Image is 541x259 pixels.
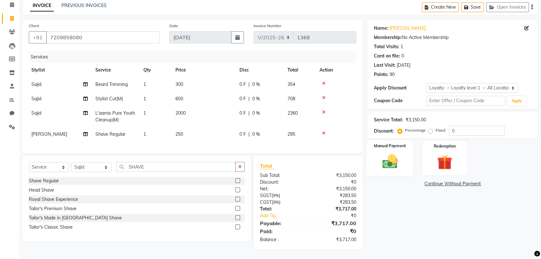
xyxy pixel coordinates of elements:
[308,227,361,235] div: ₹0
[397,62,410,69] div: [DATE]
[508,96,526,106] button: Apply
[260,193,271,198] span: SGST
[374,34,402,41] div: Membership:
[435,127,445,133] label: Fixed
[252,95,260,102] span: 0 %
[255,179,308,186] div: Discount:
[95,131,125,137] span: Shave Regular
[255,186,308,192] div: Net:
[287,110,298,116] span: 2360
[287,81,295,87] span: 354
[29,205,77,212] div: Tailor's Premium Shave
[248,131,250,138] span: |
[143,131,146,137] span: 1
[287,96,295,102] span: 708
[28,63,92,77] th: Stylist
[92,63,140,77] th: Service
[31,81,41,87] span: Sajid
[143,110,146,116] span: 1
[374,71,388,78] div: Points:
[95,110,135,123] span: L'aamis Pure Youth Cleanup(M)
[486,2,529,12] button: Open Invoices
[255,199,308,206] div: ( )
[260,163,275,169] span: Total
[374,143,406,149] label: Manual Payment
[254,23,281,29] label: Invoice Number
[432,153,456,171] img: _gift.svg
[248,110,250,117] span: |
[317,212,361,219] div: ₹0
[29,196,78,203] div: Royal Shave Experience
[433,143,456,149] label: Redemption
[374,62,395,69] div: Last Visit:
[31,131,67,137] span: [PERSON_NAME]
[239,95,246,102] span: 0 F
[284,63,316,77] th: Total
[29,23,39,29] label: Client
[29,31,47,43] button: +91
[426,96,505,106] input: Enter Offer / Coupon Code
[374,97,426,104] div: Coupon Code
[308,179,361,186] div: ₹0
[308,186,361,192] div: ₹3,150.00
[255,172,308,179] div: Sub Total:
[29,187,54,194] div: Head Shave
[308,172,361,179] div: ₹3,150.00
[31,96,41,102] span: Sajid
[374,25,388,32] div: Name:
[390,25,425,32] a: [PERSON_NAME]
[143,96,146,102] span: 1
[374,85,426,91] div: Apply Discount
[140,63,172,77] th: Qty
[252,110,260,117] span: 0 %
[28,51,360,63] div: Services
[406,117,426,123] div: ₹3,150.00
[248,81,250,88] span: |
[308,219,361,227] div: ₹3,717.00
[236,63,284,77] th: Disc
[260,199,272,205] span: CGST
[377,153,402,171] img: _cash.svg
[255,236,308,243] div: Balance :
[255,212,317,219] a: Add Tip
[255,206,308,212] div: Total:
[273,200,279,205] span: 9%
[169,23,178,29] label: Date
[46,31,160,43] input: Search by Name/Mobile/Email/Code
[252,81,260,88] span: 0 %
[31,110,41,116] span: Sajid
[29,224,73,231] div: Tailor's Classic Shave
[374,53,400,59] div: Card on file:
[308,199,361,206] div: ₹283.50
[401,53,404,59] div: 0
[374,128,394,134] div: Discount:
[143,81,146,87] span: 1
[374,43,399,50] div: Total Visits:
[308,206,361,212] div: ₹3,717.00
[95,96,123,102] span: Stylist Cut(M)
[255,219,308,227] div: Payable:
[175,131,183,137] span: 250
[248,95,250,102] span: |
[273,193,279,198] span: 9%
[374,117,403,123] div: Service Total:
[400,43,403,50] div: 1
[422,2,459,12] button: Create New
[95,81,128,87] span: Beard Trimming
[239,81,246,88] span: 0 F
[308,192,361,199] div: ₹283.50
[461,2,484,12] button: Save
[116,162,236,172] input: Search or Scan
[255,227,308,235] div: Paid:
[175,96,183,102] span: 600
[369,180,537,187] a: Continue Without Payment
[239,131,246,138] span: 0 F
[29,178,59,184] div: Shave Regular
[175,81,183,87] span: 300
[172,63,236,77] th: Price
[374,34,531,41] div: No Active Membership
[61,3,107,8] a: PREVIOUS INVOICES
[239,110,246,117] span: 0 F
[390,71,395,78] div: 90
[29,215,122,221] div: Tailor's Made in [GEOGRAPHIC_DATA] Shave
